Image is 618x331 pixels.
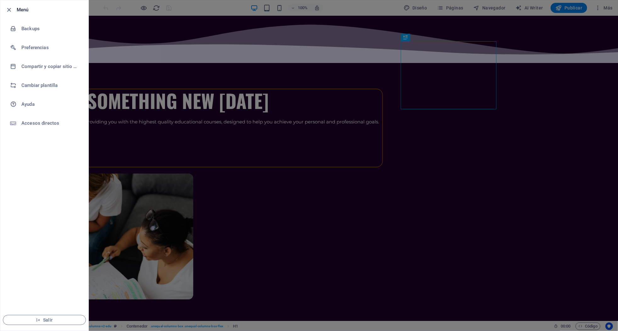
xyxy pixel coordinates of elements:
[3,315,86,325] button: Salir
[21,44,80,51] h6: Preferencias
[21,119,80,127] h6: Accesos directos
[8,317,81,322] span: Salir
[21,25,80,32] h6: Backups
[0,95,88,114] a: Ayuda
[21,82,80,89] h6: Cambiar plantilla
[21,100,80,108] h6: Ayuda
[17,6,83,14] h6: Menú
[21,63,80,70] h6: Compartir y copiar sitio web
